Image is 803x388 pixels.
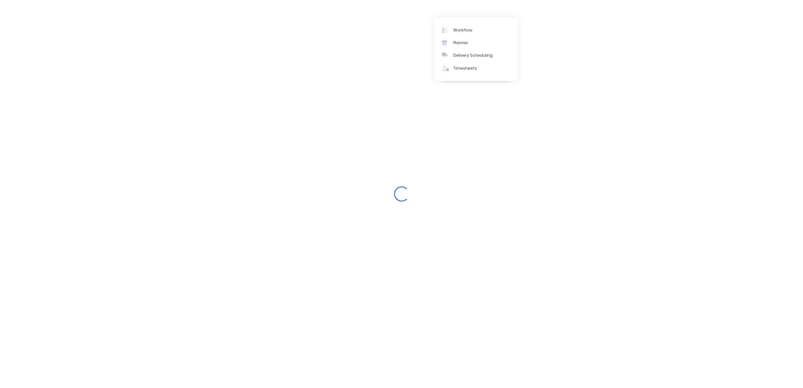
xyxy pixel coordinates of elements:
[453,66,477,71] div: Timesheets
[434,49,518,62] a: Delivery Scheduling
[434,24,518,36] a: Workflow
[453,53,493,58] div: Delivery Scheduling
[453,40,468,46] div: Planner
[434,37,518,49] a: Planner
[453,27,472,33] div: Workflow
[434,62,518,75] a: Timesheets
